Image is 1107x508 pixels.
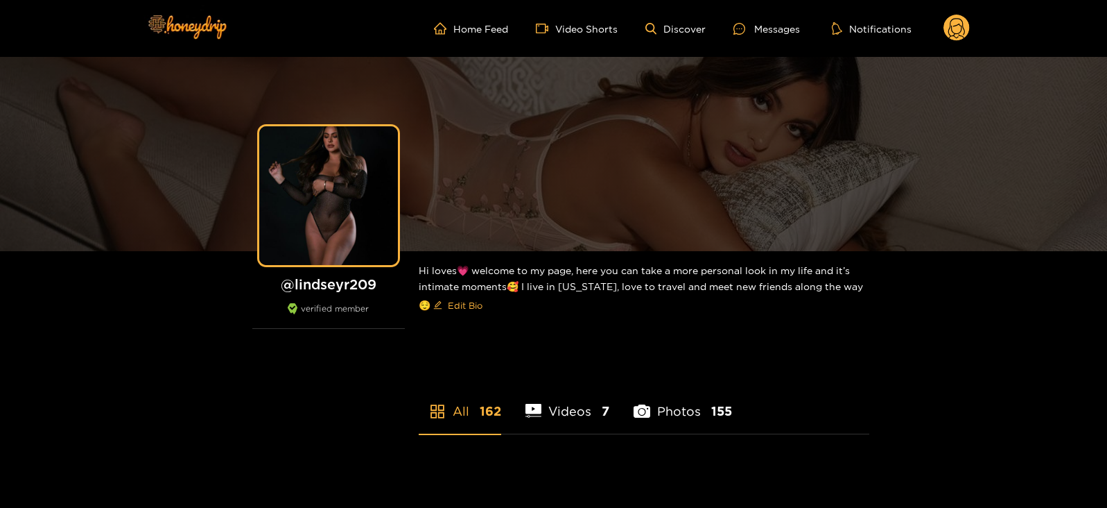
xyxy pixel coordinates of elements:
[602,403,609,420] span: 7
[433,300,442,311] span: edit
[448,298,482,312] span: Edit Bio
[634,371,732,434] li: Photos
[252,276,405,293] h1: @ lindseyr209
[733,21,800,37] div: Messages
[480,403,501,420] span: 162
[429,403,446,420] span: appstore
[711,403,732,420] span: 155
[434,22,508,35] a: Home Feed
[430,294,485,316] button: editEdit Bio
[645,23,706,35] a: Discover
[525,371,610,434] li: Videos
[434,22,453,35] span: home
[419,371,501,434] li: All
[419,251,869,328] div: Hi loves💗 welcome to my page, here you can take a more personal look in my life and it’s intimate...
[252,303,405,329] div: verified member
[828,22,916,35] button: Notifications
[536,22,555,35] span: video-camera
[536,22,618,35] a: Video Shorts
